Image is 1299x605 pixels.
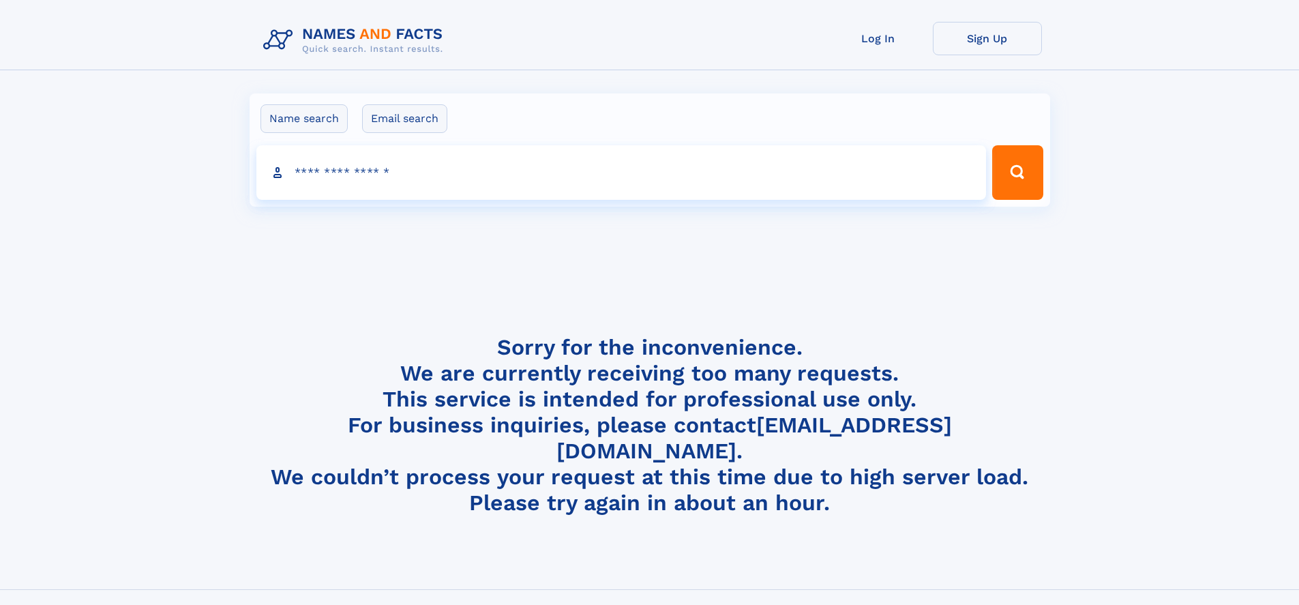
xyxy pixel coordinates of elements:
[933,22,1042,55] a: Sign Up
[992,145,1043,200] button: Search Button
[258,334,1042,516] h4: Sorry for the inconvenience. We are currently receiving too many requests. This service is intend...
[258,22,454,59] img: Logo Names and Facts
[824,22,933,55] a: Log In
[256,145,987,200] input: search input
[362,104,447,133] label: Email search
[260,104,348,133] label: Name search
[556,412,952,464] a: [EMAIL_ADDRESS][DOMAIN_NAME]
